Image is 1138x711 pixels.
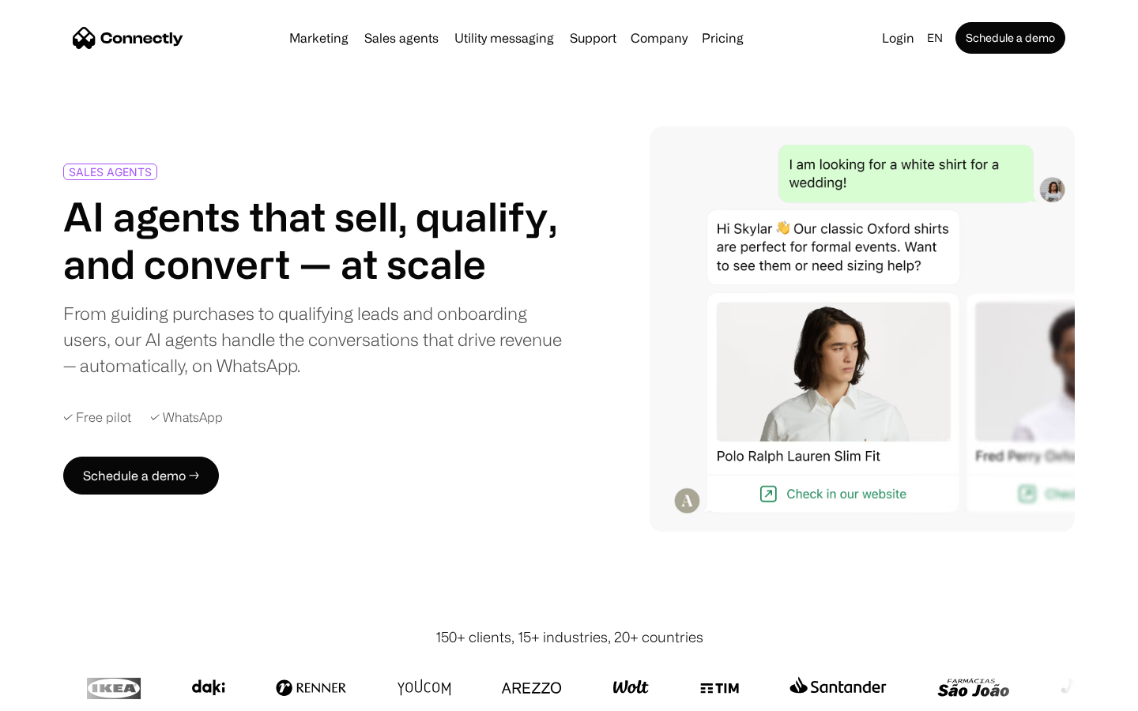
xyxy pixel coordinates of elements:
[150,410,223,425] div: ✓ WhatsApp
[32,683,95,705] ul: Language list
[63,457,219,495] a: Schedule a demo →
[358,32,445,44] a: Sales agents
[626,27,692,49] div: Company
[16,682,95,705] aside: Language selected: English
[69,166,152,178] div: SALES AGENTS
[563,32,623,44] a: Support
[927,27,943,49] div: en
[876,27,921,49] a: Login
[73,26,183,50] a: home
[921,27,952,49] div: en
[695,32,750,44] a: Pricing
[435,626,703,648] div: 150+ clients, 15+ industries, 20+ countries
[955,22,1065,54] a: Schedule a demo
[631,27,688,49] div: Company
[63,193,563,288] h1: AI agents that sell, qualify, and convert — at scale
[63,300,563,378] div: From guiding purchases to qualifying leads and onboarding users, our AI agents handle the convers...
[63,410,131,425] div: ✓ Free pilot
[448,32,560,44] a: Utility messaging
[283,32,355,44] a: Marketing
